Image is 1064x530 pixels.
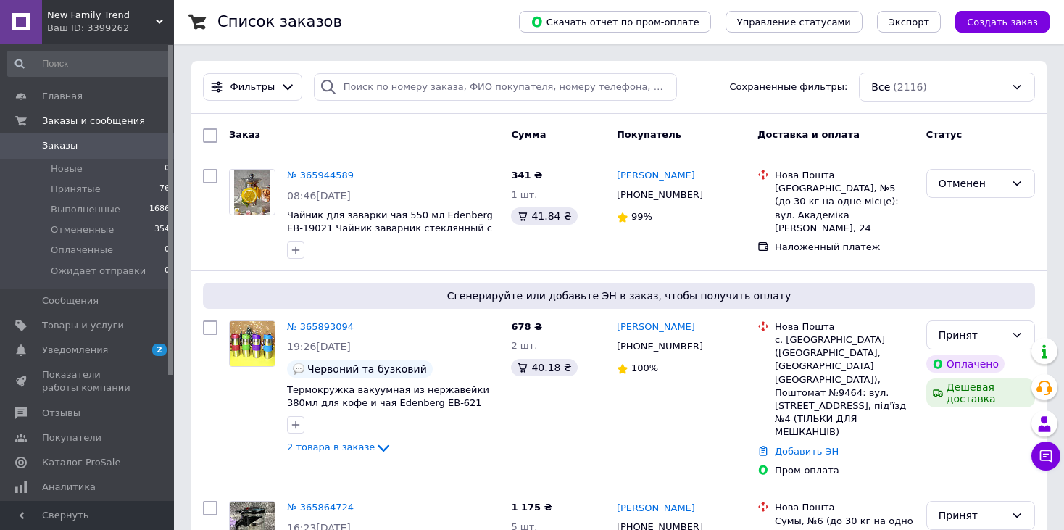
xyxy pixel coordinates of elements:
[775,334,915,439] div: с. [GEOGRAPHIC_DATA] ([GEOGRAPHIC_DATA], [GEOGRAPHIC_DATA] [GEOGRAPHIC_DATA]), Поштомат №9464: ву...
[871,80,890,94] span: Все
[51,223,114,236] span: Отмененные
[51,244,113,257] span: Оплаченные
[511,502,552,513] span: 1 175 ₴
[152,344,167,356] span: 2
[42,431,101,444] span: Покупатели
[234,170,270,215] img: Фото товару
[149,203,170,216] span: 1686
[511,170,542,181] span: 341 ₴
[287,170,354,181] a: № 365944589
[7,51,171,77] input: Поиск
[287,341,351,352] span: 19:26[DATE]
[159,183,170,196] span: 76
[287,321,354,332] a: № 365893094
[775,501,915,514] div: Нова Пошта
[775,446,839,457] a: Добавить ЭН
[775,241,915,254] div: Наложенный платеж
[42,115,145,128] span: Заказы и сообщения
[47,22,174,35] div: Ваш ID: 3399262
[165,244,170,257] span: 0
[42,368,134,394] span: Показатели работы компании
[165,265,170,278] span: 0
[511,207,577,225] div: 41.84 ₴
[519,11,711,33] button: Скачать отчет по пром-оплате
[230,80,275,94] span: Фильтры
[229,129,260,140] span: Заказ
[230,321,275,366] img: Фото товару
[775,169,915,182] div: Нова Пошта
[617,341,703,352] span: [PHONE_NUMBER]
[511,189,537,200] span: 1 шт.
[42,319,124,332] span: Товары и услуги
[47,9,156,22] span: New Family Trend
[165,162,170,175] span: 0
[154,223,170,236] span: 354
[617,189,703,200] span: [PHONE_NUMBER]
[511,340,537,351] span: 2 шт.
[877,11,941,33] button: Экспорт
[42,481,96,494] span: Аналитика
[775,320,915,334] div: Нова Пошта
[926,355,1005,373] div: Оплачено
[889,17,929,28] span: Экспорт
[209,289,1029,303] span: Сгенерируйте или добавьте ЭН в заказ, чтобы получить оплату
[42,139,78,152] span: Заказы
[631,211,652,222] span: 99%
[955,11,1050,33] button: Создать заказ
[939,175,1005,191] div: Отменен
[293,363,304,375] img: :speech_balloon:
[287,210,493,247] a: Чайник для заварки чая 550 мл Edenberg EB-19021 Чайник заварник стеклянный с нержавеющим ситом
[967,17,1038,28] span: Создать заказ
[617,169,695,183] a: [PERSON_NAME]
[531,15,699,28] span: Скачать отчет по пром-оплате
[42,90,83,103] span: Главная
[51,162,83,175] span: Новые
[511,321,542,332] span: 678 ₴
[217,13,342,30] h1: Список заказов
[617,129,681,140] span: Покупатель
[926,378,1035,407] div: Дешевая доставка
[287,442,375,453] span: 2 товара в заказе
[617,320,695,334] a: [PERSON_NAME]
[42,344,108,357] span: Уведомления
[893,81,927,93] span: (2116)
[51,183,101,196] span: Принятые
[757,129,860,140] span: Доставка и оплата
[631,363,658,373] span: 100%
[617,502,695,515] a: [PERSON_NAME]
[51,203,120,216] span: Выполненные
[775,464,915,477] div: Пром-оплата
[51,265,146,278] span: Ожидает отправки
[229,169,275,215] a: Фото товару
[926,129,963,140] span: Статус
[511,129,546,140] span: Сумма
[307,363,427,375] span: Червоний та бузковий
[287,502,354,513] a: № 365864724
[939,327,1005,343] div: Принят
[1031,442,1060,471] button: Чат с покупателем
[737,17,851,28] span: Управление статусами
[42,456,120,469] span: Каталог ProSale
[42,294,99,307] span: Сообщения
[726,11,863,33] button: Управление статусами
[775,182,915,235] div: [GEOGRAPHIC_DATA], №5 (до 30 кг на одне місце): вул. Академіка [PERSON_NAME], 24
[314,73,677,102] input: Поиск по номеру заказа, ФИО покупателя, номеру телефона, Email, номеру накладной
[42,407,80,420] span: Отзывы
[511,359,577,376] div: 40.18 ₴
[730,80,848,94] span: Сохраненные фильтры:
[287,442,392,452] a: 2 товара в заказе
[287,384,489,422] a: Термокружка вакуумная из нержавейки 380мл для кофе и чая Edenberg EB-621 Термо чашка металлическа...
[941,16,1050,27] a: Создать заказ
[229,320,275,367] a: Фото товару
[939,508,1005,523] div: Принят
[287,190,351,202] span: 08:46[DATE]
